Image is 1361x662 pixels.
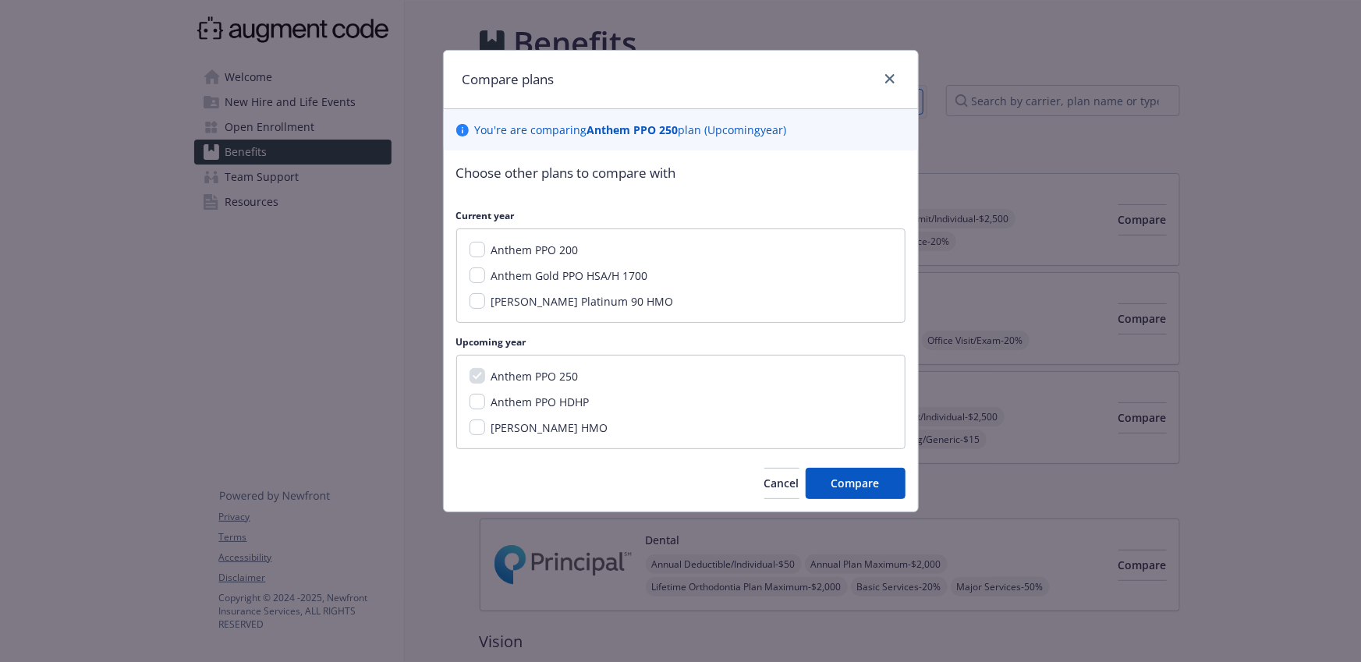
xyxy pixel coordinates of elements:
[463,69,555,90] h1: Compare plans
[831,476,880,490] span: Compare
[806,468,906,499] button: Compare
[491,420,608,435] span: [PERSON_NAME] HMO
[475,122,787,138] p: You ' re are comparing plan ( Upcoming year)
[764,468,799,499] button: Cancel
[456,335,906,349] p: Upcoming year
[456,163,906,183] p: Choose other plans to compare with
[587,122,679,137] b: Anthem PPO 250
[881,69,899,88] a: close
[491,395,590,409] span: Anthem PPO HDHP
[764,476,799,490] span: Cancel
[456,209,906,222] p: Current year
[491,294,674,309] span: [PERSON_NAME] Platinum 90 HMO
[491,242,579,257] span: Anthem PPO 200
[491,268,648,283] span: Anthem Gold PPO HSA/H 1700
[491,369,579,384] span: Anthem PPO 250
